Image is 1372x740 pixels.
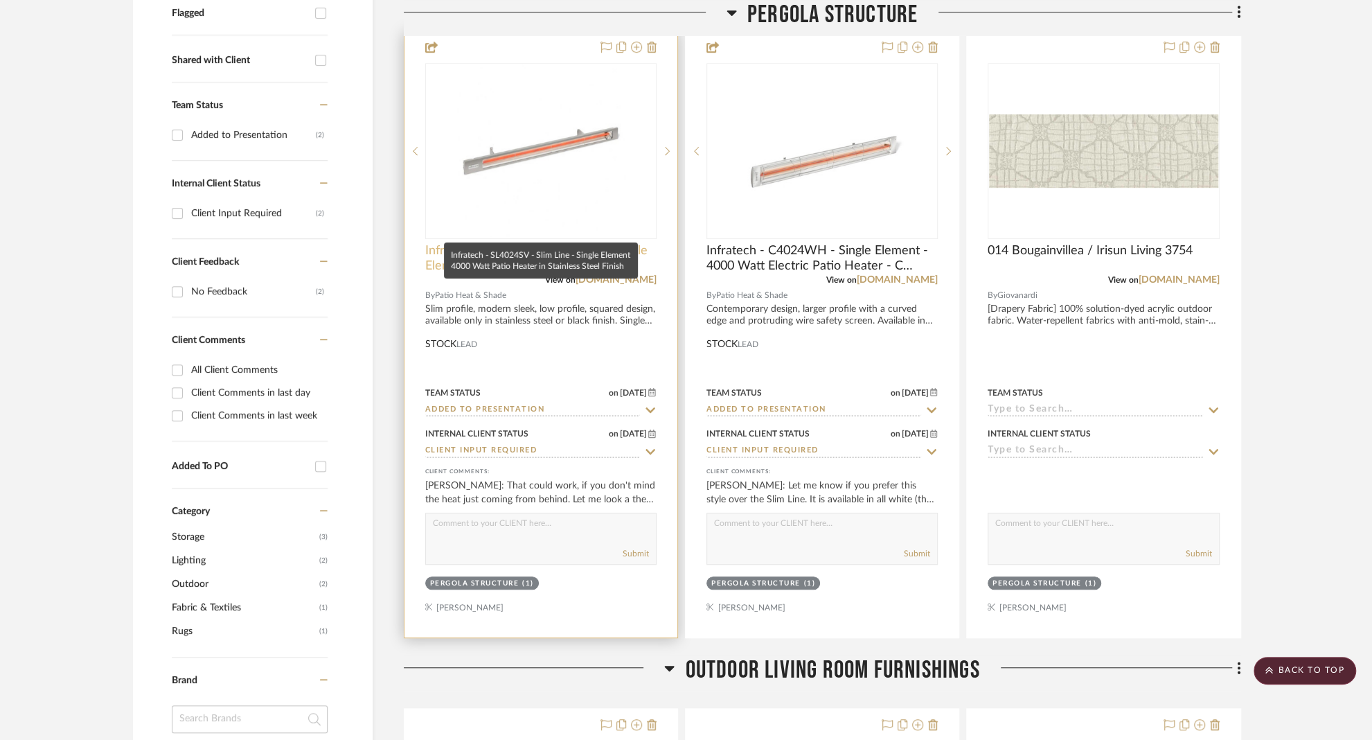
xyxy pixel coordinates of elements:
[435,289,506,302] span: Patio Heat & Shade
[900,388,930,398] span: [DATE]
[711,579,801,589] div: Pergola Structure
[319,526,328,548] span: (3)
[191,202,316,224] div: Client Input Required
[1254,657,1356,685] scroll-to-top-button: BACK TO TOP
[172,55,308,67] div: Shared with Client
[618,388,648,398] span: [DATE]
[1186,547,1212,560] button: Submit
[826,276,857,284] span: View on
[706,428,810,440] div: Internal Client Status
[618,429,648,439] span: [DATE]
[545,276,576,284] span: View on
[319,597,328,619] span: (1)
[172,506,210,518] span: Category
[900,429,930,439] span: [DATE]
[172,549,316,572] span: Lighting
[316,202,324,224] div: (2)
[425,387,481,399] div: Team Status
[430,579,519,589] div: Pergola Structure
[904,547,930,560] button: Submit
[319,549,328,572] span: (2)
[454,64,627,238] img: Infratech - SL4024SV - Slim Line - Single Element 4000 Watt Patio Heater in Stainless Steel Finish
[857,275,938,285] a: [DOMAIN_NAME]
[172,619,316,643] span: Rugs
[172,179,260,188] span: Internal Client Status
[988,404,1202,417] input: Type to Search…
[623,547,649,560] button: Submit
[172,461,308,473] div: Added To PO
[891,389,900,397] span: on
[1108,276,1139,284] span: View on
[319,573,328,595] span: (2)
[319,620,328,642] span: (1)
[172,257,239,267] span: Client Feedback
[316,281,324,303] div: (2)
[425,243,657,274] span: Infratech - SL4024SV - Slim Line - Single Element 4000 Watt Patio Heater in Stainless Steel Finish
[716,289,787,302] span: Patio Heat & Shade
[191,382,324,404] div: Client Comments in last day
[988,445,1202,458] input: Type to Search…
[172,100,223,110] span: Team Status
[425,445,640,458] input: Type to Search…
[172,596,316,619] span: Fabric & Textiles
[172,525,316,549] span: Storage
[803,579,815,589] div: (1)
[706,243,938,274] span: Infratech - C4024WH - Single Element - 4000 Watt Electric Patio Heater - C Series in White
[426,64,656,238] div: 0
[685,655,979,685] span: Outdoor Living Room Furnishings
[706,479,938,506] div: [PERSON_NAME]: Let me know if you prefer this style over the Slim Line. It is available in all wh...
[425,404,640,417] input: Type to Search…
[316,124,324,146] div: (2)
[988,428,1091,440] div: Internal Client Status
[988,243,1193,258] span: 014 Bougainvillea / Irisun Living 3754
[609,389,618,397] span: on
[706,404,921,417] input: Type to Search…
[172,572,316,596] span: Outdoor
[891,430,900,438] span: on
[172,335,245,345] span: Client Comments
[172,676,197,685] span: Brand
[191,405,324,427] div: Client Comments in last week
[706,289,716,302] span: By
[706,387,762,399] div: Team Status
[191,281,316,303] div: No Feedback
[191,124,316,146] div: Added to Presentation
[706,445,921,458] input: Type to Search…
[988,289,997,302] span: By
[522,579,534,589] div: (1)
[1139,275,1220,285] a: [DOMAIN_NAME]
[425,428,528,440] div: Internal Client Status
[172,705,328,733] input: Search Brands
[988,387,1043,399] div: Team Status
[736,64,909,238] img: Infratech - C4024WH - Single Element - 4000 Watt Electric Patio Heater - C Series in White
[576,275,657,285] a: [DOMAIN_NAME]
[425,479,657,506] div: [PERSON_NAME]: That could work, if you don't mind the heat just coming from behind. Let me look a...
[609,430,618,438] span: on
[172,8,308,19] div: Flagged
[1085,579,1097,589] div: (1)
[992,579,1082,589] div: Pergola Structure
[425,289,435,302] span: By
[191,359,324,381] div: All Client Comments
[989,114,1218,188] img: 014 Bougainvillea / Irisun Living 3754
[997,289,1037,302] span: Giovanardi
